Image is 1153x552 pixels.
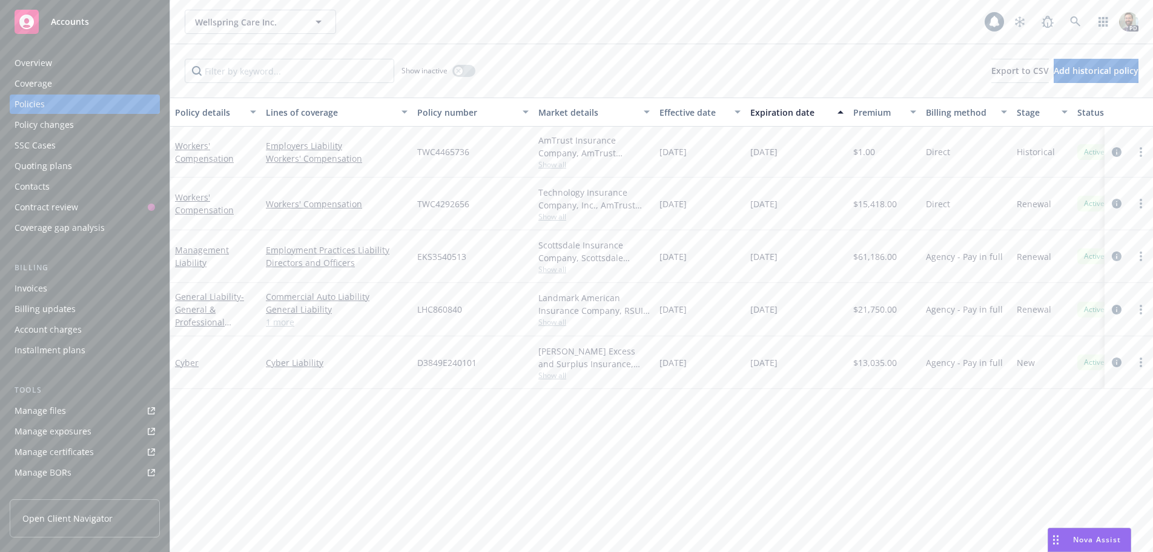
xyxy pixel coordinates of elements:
[15,218,105,238] div: Coverage gap analysis
[921,98,1012,127] button: Billing method
[417,145,469,158] span: TWC4465736
[10,422,160,441] span: Manage exposures
[10,95,160,114] a: Policies
[538,186,650,211] div: Technology Insurance Company, Inc., AmTrust Financial Services, RT Specialty Insurance Services, ...
[266,198,408,210] a: Workers' Compensation
[10,74,160,93] a: Coverage
[10,53,160,73] a: Overview
[1012,98,1072,127] button: Stage
[926,250,1003,263] span: Agency - Pay in full
[1017,356,1035,369] span: New
[417,303,462,316] span: LHC860840
[1048,528,1063,551] div: Drag to move
[15,95,45,114] div: Policies
[10,484,160,503] a: Summary of insurance
[1109,249,1124,264] a: circleInformation
[417,106,515,119] div: Policy number
[10,156,160,176] a: Quoting plans
[51,17,89,27] span: Accounts
[853,198,897,210] span: $15,418.00
[266,290,408,303] a: Commercial Auto Liability
[1048,528,1131,552] button: Nova Assist
[853,356,897,369] span: $13,035.00
[991,59,1049,83] button: Export to CSV
[848,98,921,127] button: Premium
[266,256,408,269] a: Directors and Officers
[15,53,52,73] div: Overview
[1109,355,1124,370] a: circleInformation
[266,139,408,152] a: Employers Liability
[1119,12,1138,32] img: photo
[1054,65,1138,76] span: Add historical policy
[853,250,897,263] span: $61,186.00
[534,98,655,127] button: Market details
[175,106,243,119] div: Policy details
[1082,251,1106,262] span: Active
[1134,249,1148,264] a: more
[1073,534,1121,545] span: Nova Assist
[750,145,778,158] span: [DATE]
[659,145,687,158] span: [DATE]
[266,316,408,328] a: 1 more
[1017,303,1051,316] span: Renewal
[417,356,477,369] span: D3849E240101
[750,198,778,210] span: [DATE]
[750,250,778,263] span: [DATE]
[538,106,636,119] div: Market details
[10,262,160,274] div: Billing
[170,98,261,127] button: Policy details
[926,198,950,210] span: Direct
[1134,145,1148,159] a: more
[417,198,469,210] span: TWC4292656
[266,244,408,256] a: Employment Practices Liability
[538,211,650,222] span: Show all
[401,65,448,76] span: Show inactive
[750,106,830,119] div: Expiration date
[15,198,78,217] div: Contract review
[175,357,199,368] a: Cyber
[15,320,82,339] div: Account charges
[10,299,160,319] a: Billing updates
[15,74,52,93] div: Coverage
[10,136,160,155] a: SSC Cases
[10,198,160,217] a: Contract review
[266,303,408,316] a: General Liability
[15,422,91,441] div: Manage exposures
[1134,196,1148,211] a: more
[655,98,745,127] button: Effective date
[538,264,650,274] span: Show all
[261,98,412,127] button: Lines of coverage
[15,442,94,462] div: Manage certificates
[659,303,687,316] span: [DATE]
[1077,106,1151,119] div: Status
[538,291,650,317] div: Landmark American Insurance Company, RSUI Group, RT Specialty Insurance Services, LLC (RSG Specia...
[266,152,408,165] a: Workers' Compensation
[1109,145,1124,159] a: circleInformation
[1109,302,1124,317] a: circleInformation
[15,279,47,298] div: Invoices
[1017,250,1051,263] span: Renewal
[412,98,534,127] button: Policy number
[659,106,727,119] div: Effective date
[1091,10,1115,34] a: Switch app
[1017,106,1054,119] div: Stage
[538,239,650,264] div: Scottsdale Insurance Company, Scottsdale Insurance Company (Nationwide), RT Specialty Insurance S...
[1082,198,1106,209] span: Active
[175,191,234,216] a: Workers' Compensation
[1063,10,1088,34] a: Search
[853,145,875,158] span: $1.00
[750,303,778,316] span: [DATE]
[15,156,72,176] div: Quoting plans
[1008,10,1032,34] a: Stop snowing
[10,115,160,135] a: Policy changes
[926,356,1003,369] span: Agency - Pay in full
[185,10,336,34] button: Wellspring Care Inc.
[10,384,160,396] div: Tools
[175,291,244,341] a: General Liability
[15,401,66,421] div: Manage files
[1054,59,1138,83] button: Add historical policy
[538,134,650,159] div: AmTrust Insurance Company, AmTrust Financial Services
[10,320,160,339] a: Account charges
[266,106,394,119] div: Lines of coverage
[266,356,408,369] a: Cyber Liability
